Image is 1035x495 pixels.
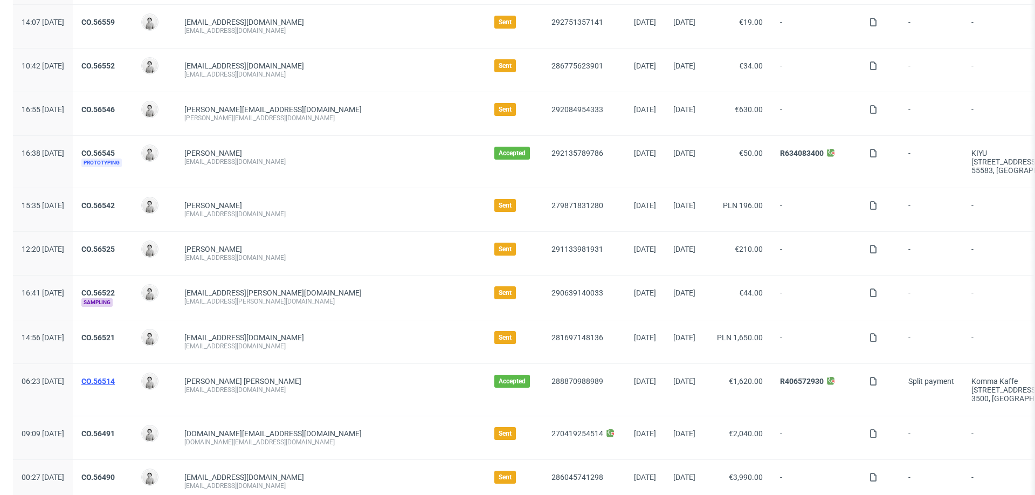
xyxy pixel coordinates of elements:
[499,473,512,482] span: Sent
[142,198,157,213] img: Dudek Mariola
[81,377,115,386] a: CO.56514
[673,245,695,253] span: [DATE]
[551,61,603,70] a: 286775623901
[22,473,64,482] span: 00:27 [DATE]
[142,330,157,345] img: Dudek Mariola
[499,149,526,157] span: Accepted
[673,201,695,210] span: [DATE]
[184,429,362,438] span: [DOMAIN_NAME][EMAIL_ADDRESS][DOMAIN_NAME]
[780,245,852,262] span: -
[22,288,64,297] span: 16:41 [DATE]
[634,377,656,386] span: [DATE]
[735,245,763,253] span: €210.00
[142,242,157,257] img: Dudek Mariola
[634,61,656,70] span: [DATE]
[184,377,301,386] a: [PERSON_NAME] [PERSON_NAME]
[184,297,477,306] div: [EMAIL_ADDRESS][PERSON_NAME][DOMAIN_NAME]
[780,473,852,490] span: -
[673,429,695,438] span: [DATE]
[81,333,115,342] a: CO.56521
[780,105,852,122] span: -
[142,58,157,73] img: Dudek Mariola
[739,18,763,26] span: €19.00
[551,288,603,297] a: 290639140033
[22,61,64,70] span: 10:42 [DATE]
[22,245,64,253] span: 12:20 [DATE]
[908,377,954,386] span: Split payment
[739,288,763,297] span: €44.00
[184,245,242,253] a: [PERSON_NAME]
[184,342,477,350] div: [EMAIL_ADDRESS][DOMAIN_NAME]
[184,386,477,394] div: [EMAIL_ADDRESS][DOMAIN_NAME]
[780,18,852,35] span: -
[551,473,603,482] a: 286045741298
[717,333,763,342] span: PLN 1,650.00
[499,288,512,297] span: Sent
[673,61,695,70] span: [DATE]
[184,210,477,218] div: [EMAIL_ADDRESS][DOMAIN_NAME]
[673,18,695,26] span: [DATE]
[735,105,763,114] span: €630.00
[184,482,477,490] div: [EMAIL_ADDRESS][DOMAIN_NAME]
[634,18,656,26] span: [DATE]
[634,429,656,438] span: [DATE]
[142,374,157,389] img: Dudek Mariola
[908,429,954,446] span: -
[142,426,157,441] img: Dudek Mariola
[673,288,695,297] span: [DATE]
[184,149,242,157] a: [PERSON_NAME]
[551,429,603,438] a: 270419254514
[22,377,64,386] span: 06:23 [DATE]
[499,18,512,26] span: Sent
[673,377,695,386] span: [DATE]
[908,61,954,79] span: -
[908,288,954,307] span: -
[908,105,954,122] span: -
[142,102,157,117] img: Dudek Mariola
[184,201,242,210] a: [PERSON_NAME]
[22,333,64,342] span: 14:56 [DATE]
[673,105,695,114] span: [DATE]
[551,333,603,342] a: 281697148136
[22,201,64,210] span: 15:35 [DATE]
[22,105,64,114] span: 16:55 [DATE]
[723,201,763,210] span: PLN 196.00
[780,61,852,79] span: -
[729,473,763,482] span: €3,990.00
[81,298,113,307] span: Sampling
[22,149,64,157] span: 16:38 [DATE]
[81,288,115,297] a: CO.56522
[81,201,115,210] a: CO.56542
[780,201,852,218] span: -
[184,438,477,446] div: [DOMAIN_NAME][EMAIL_ADDRESS][DOMAIN_NAME]
[81,473,115,482] a: CO.56490
[739,61,763,70] span: €34.00
[551,201,603,210] a: 279871831280
[729,429,763,438] span: €2,040.00
[499,377,526,386] span: Accepted
[780,429,852,446] span: -
[634,288,656,297] span: [DATE]
[673,333,695,342] span: [DATE]
[499,105,512,114] span: Sent
[634,473,656,482] span: [DATE]
[184,288,362,297] span: [EMAIL_ADDRESS][PERSON_NAME][DOMAIN_NAME]
[184,114,477,122] div: [PERSON_NAME][EMAIL_ADDRESS][DOMAIN_NAME]
[908,473,954,490] span: -
[184,18,304,26] a: [EMAIL_ADDRESS][DOMAIN_NAME]
[634,149,656,157] span: [DATE]
[780,288,852,307] span: -
[673,473,695,482] span: [DATE]
[81,105,115,114] a: CO.56546
[551,377,603,386] a: 288870988989
[81,18,115,26] a: CO.56559
[908,245,954,262] span: -
[184,253,477,262] div: [EMAIL_ADDRESS][DOMAIN_NAME]
[184,473,304,482] span: [EMAIL_ADDRESS][DOMAIN_NAME]
[184,26,477,35] div: [EMAIL_ADDRESS][DOMAIN_NAME]
[142,285,157,300] img: Dudek Mariola
[142,15,157,30] img: Dudek Mariola
[22,18,64,26] span: 14:07 [DATE]
[739,149,763,157] span: €50.00
[551,18,603,26] a: 292751357141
